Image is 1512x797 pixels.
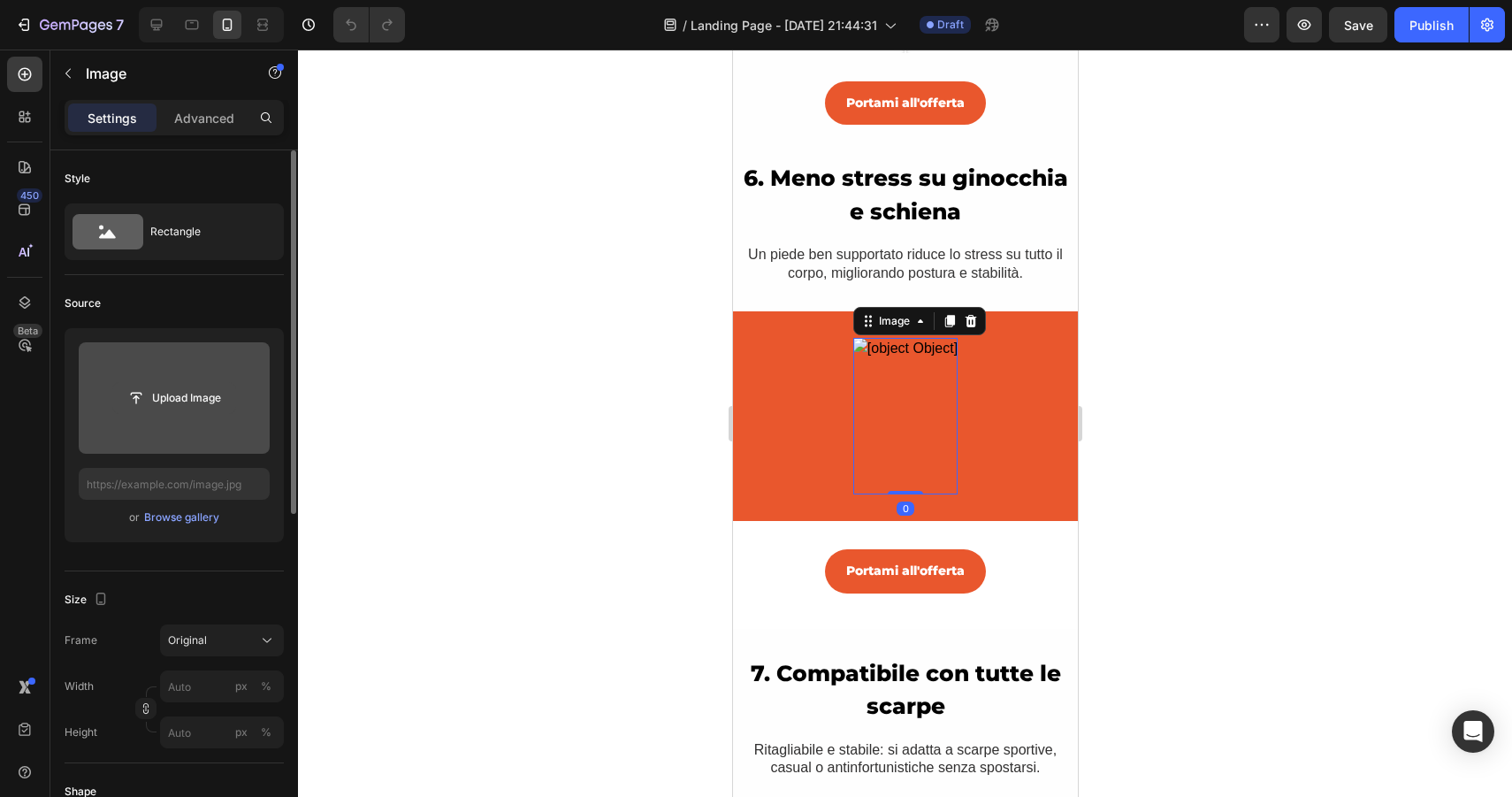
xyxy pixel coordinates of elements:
[65,632,97,648] label: Frame
[17,188,42,203] div: 450
[235,724,248,740] div: px
[79,468,270,500] input: https://example.com/image.jpg
[116,14,124,35] p: 7
[231,722,252,743] button: %
[256,722,277,743] button: px
[65,295,101,311] div: Source
[231,676,252,697] button: %
[937,17,964,33] span: Draft
[144,510,219,525] div: Browse gallery
[160,671,284,702] input: px%
[112,382,236,414] button: Upload Image
[13,324,42,338] div: Beta
[150,211,258,252] div: Rectangle
[160,625,284,656] button: Original
[65,588,111,612] div: Size
[160,717,284,748] input: px%
[143,509,220,526] button: Browse gallery
[1394,7,1469,42] button: Publish
[733,50,1078,797] iframe: Design area
[1344,18,1373,33] span: Save
[261,724,271,740] div: %
[1329,7,1387,42] button: Save
[683,16,687,34] span: /
[65,678,94,694] label: Width
[235,678,248,694] div: px
[65,724,97,740] label: Height
[333,7,405,42] div: Undo/Redo
[174,109,234,127] p: Advanced
[86,63,236,84] p: Image
[7,7,132,42] button: 7
[256,676,277,697] button: px
[691,16,877,34] span: Landing Page - [DATE] 21:44:31
[129,507,140,528] span: or
[168,632,207,648] span: Original
[1452,710,1494,753] div: Open Intercom Messenger
[1409,16,1454,34] div: Publish
[88,109,137,127] p: Settings
[261,678,271,694] div: %
[65,171,90,187] div: Style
